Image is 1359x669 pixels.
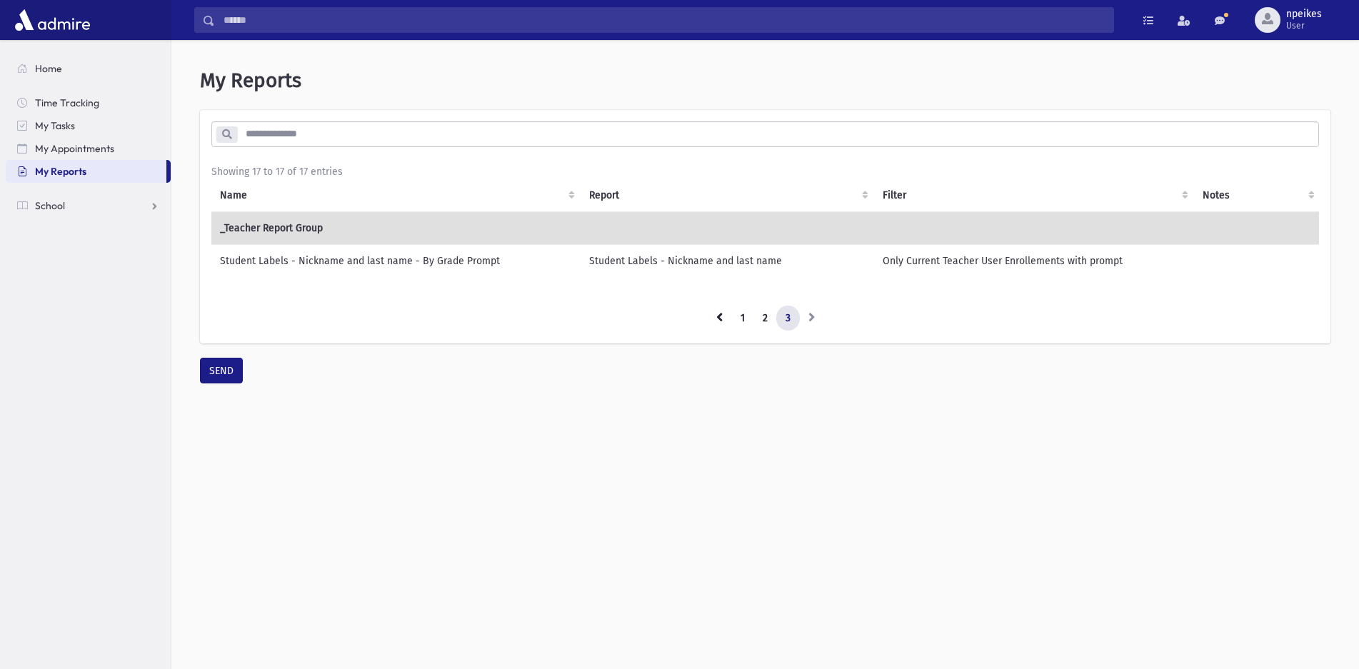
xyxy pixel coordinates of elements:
[6,91,171,114] a: Time Tracking
[35,165,86,178] span: My Reports
[35,142,114,155] span: My Appointments
[211,244,581,277] td: Student Labels - Nickname and last name - By Grade Prompt
[211,164,1319,179] div: Showing 17 to 17 of 17 entries
[874,244,1193,277] td: Only Current Teacher User Enrollements with prompt
[211,179,581,212] th: Name: activate to sort column ascending
[215,7,1113,33] input: Search
[1286,20,1322,31] span: User
[6,194,171,217] a: School
[6,160,166,183] a: My Reports
[200,69,301,92] span: My Reports
[6,57,171,80] a: Home
[200,358,243,383] button: SEND
[35,119,75,132] span: My Tasks
[753,306,777,331] a: 2
[776,306,800,331] a: 3
[1194,179,1320,212] th: Notes : activate to sort column ascending
[6,114,171,137] a: My Tasks
[6,137,171,160] a: My Appointments
[581,244,875,277] td: Student Labels - Nickname and last name
[211,211,1320,244] td: _Teacher Report Group
[35,62,62,75] span: Home
[35,96,99,109] span: Time Tracking
[1286,9,1322,20] span: npeikes
[731,306,754,331] a: 1
[11,6,94,34] img: AdmirePro
[874,179,1193,212] th: Filter : activate to sort column ascending
[35,199,65,212] span: School
[581,179,875,212] th: Report: activate to sort column ascending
